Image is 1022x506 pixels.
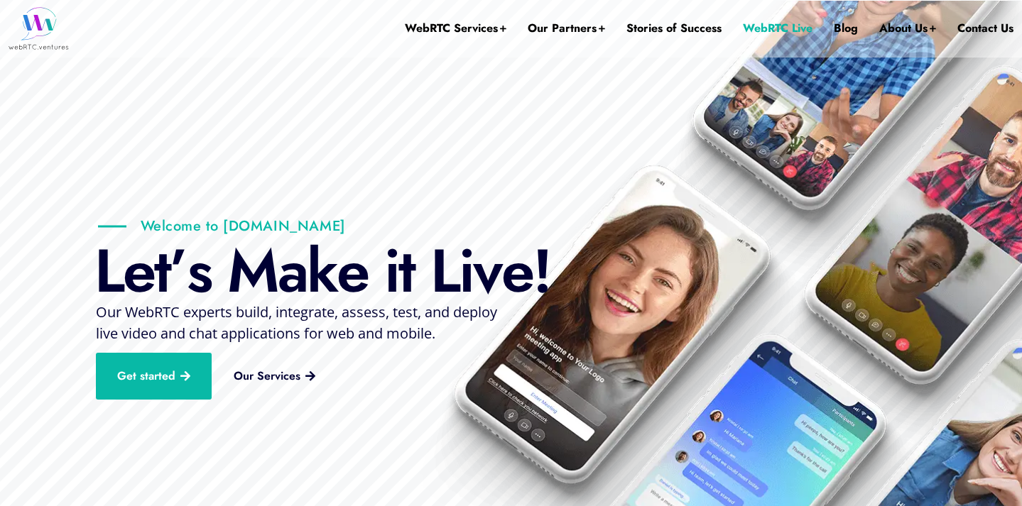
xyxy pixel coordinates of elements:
div: L [94,239,123,303]
div: k [307,239,337,303]
div: v [473,239,501,303]
p: Welcome to [DOMAIN_NAME] [98,217,346,235]
div: s [187,239,211,303]
div: ’ [170,239,187,303]
div: a [278,239,307,303]
div: i [459,239,473,303]
div: e [501,239,533,303]
div: t [398,239,414,303]
div: i [384,239,398,303]
img: WebRTC.ventures [9,7,69,50]
a: Get started [96,353,212,400]
div: e [123,239,154,303]
div: L [430,239,459,303]
div: e [337,239,368,303]
a: Our Services [212,359,337,393]
div: M [227,239,278,303]
div: ! [533,239,550,303]
span: Our WebRTC experts build, integrate, assess, test, and deploy live video and chat applications fo... [96,302,497,343]
div: t [154,239,170,303]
